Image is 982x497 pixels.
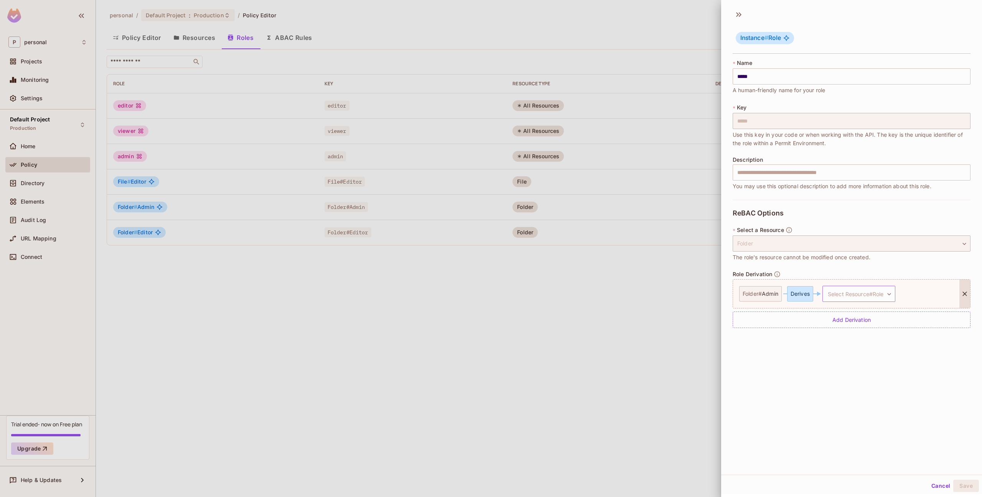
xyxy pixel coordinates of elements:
span: ReBAC Options [733,209,784,217]
span: Key [737,104,746,111]
div: Folder [733,235,970,252]
div: Derives [787,286,813,302]
span: The role's resource cannot be modified once created. [733,253,870,262]
div: Add Derivation [733,311,970,328]
span: Description [733,157,763,163]
span: A human-friendly name for your role [733,86,825,94]
span: Use this key in your code or when working with the API. The key is the unique identifier of the r... [733,131,970,147]
button: Cancel [928,480,953,492]
div: Folder # [739,286,782,302]
span: Role Derivation [733,271,772,277]
span: You may use this optional description to add more information about this role. [733,182,931,191]
span: Role [740,34,781,42]
span: Select a Resource [737,227,784,233]
span: # [765,34,768,41]
span: Name [737,60,752,66]
span: Admin [762,291,778,297]
span: Instance [740,34,768,41]
button: Save [953,480,979,492]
